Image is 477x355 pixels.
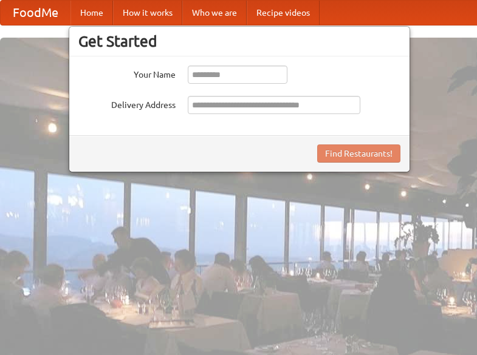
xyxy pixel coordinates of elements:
[182,1,247,25] a: Who we are
[317,144,400,163] button: Find Restaurants!
[247,1,320,25] a: Recipe videos
[78,32,400,50] h3: Get Started
[78,96,176,111] label: Delivery Address
[1,1,70,25] a: FoodMe
[113,1,182,25] a: How it works
[78,66,176,81] label: Your Name
[70,1,113,25] a: Home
